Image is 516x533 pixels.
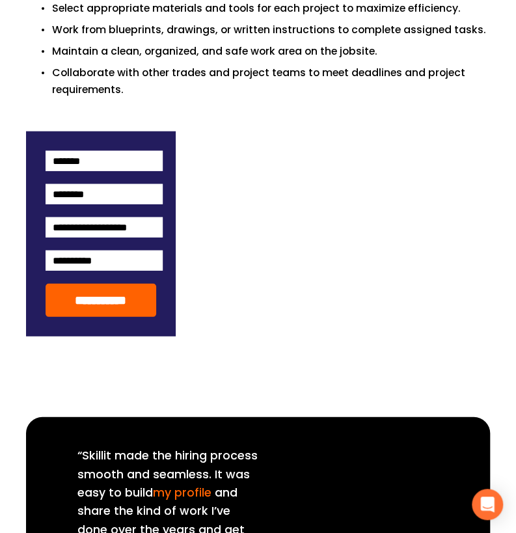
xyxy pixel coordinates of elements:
[153,484,211,500] a: my profile
[472,489,503,520] div: Open Intercom Messenger
[52,64,491,98] p: Collaborate with other trades and project teams to meet deadlines and project requirements.
[52,21,491,38] p: Work from blueprints, drawings, or written instructions to complete assigned tasks.
[52,43,491,59] p: Maintain a clean, organized, and safe work area on the jobsite.
[77,447,261,500] span: “Skillit made the hiring process smooth and seamless. It was easy to build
